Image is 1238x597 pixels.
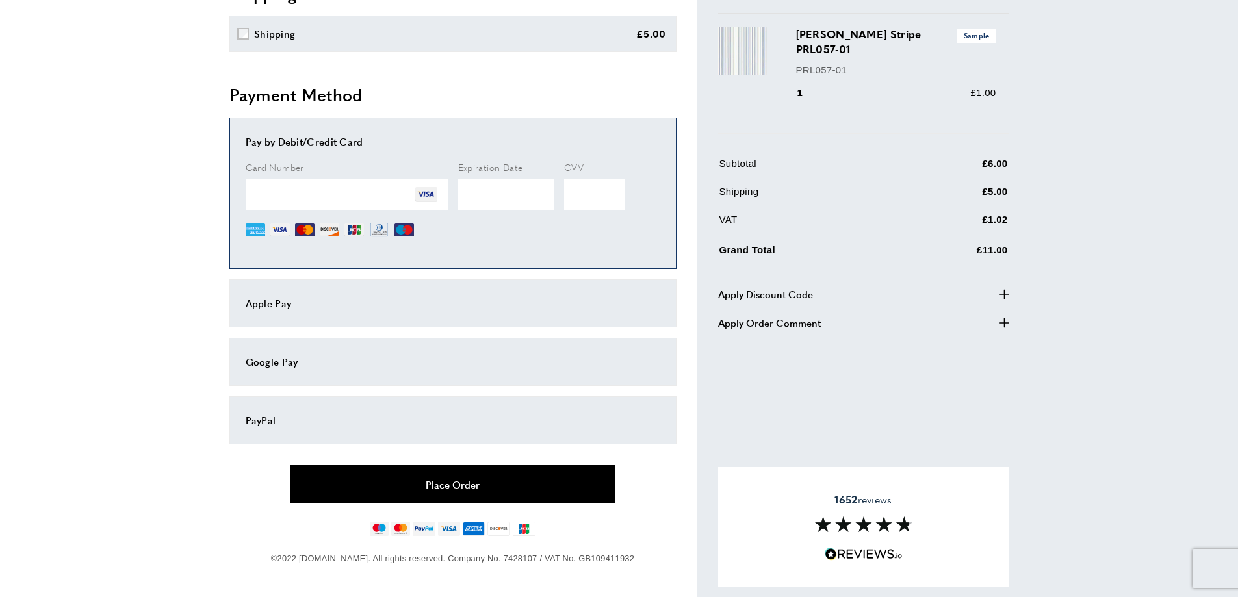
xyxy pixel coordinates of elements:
[246,354,660,370] div: Google Pay
[413,522,435,536] img: paypal
[564,179,625,210] iframe: Secure Credit Card Frame - CVV
[718,286,813,302] span: Apply Discount Code
[487,522,510,536] img: discover
[834,493,892,506] span: reviews
[254,26,295,42] div: Shipping
[246,296,660,311] div: Apple Pay
[246,160,304,173] span: Card Number
[970,87,996,98] span: £1.00
[719,156,905,181] td: Subtotal
[246,179,448,210] iframe: Secure Credit Card Frame - Credit Card Number
[718,315,821,331] span: Apply Order Comment
[271,553,634,563] span: ©2022 [DOMAIN_NAME]. All rights reserved. Company No. 7428107 / VAT No. GB109411932
[825,548,903,560] img: Reviews.io 5 stars
[290,465,615,503] button: Place Order
[246,413,660,428] div: PayPal
[957,29,996,42] span: Sample
[463,522,485,536] img: american-express
[564,160,584,173] span: CVV
[458,160,523,173] span: Expiration Date
[513,522,535,536] img: jcb
[295,220,315,240] img: MC.png
[796,62,996,78] p: PRL057-01
[719,184,905,209] td: Shipping
[391,522,410,536] img: mastercard
[246,220,265,240] img: AE.png
[369,220,390,240] img: DN.png
[905,184,1007,209] td: £5.00
[458,179,554,210] iframe: Secure Credit Card Frame - Expiration Date
[905,156,1007,181] td: £6.00
[718,27,767,75] img: Gable Stripe PRL057-01
[905,212,1007,237] td: £1.02
[394,220,414,240] img: MI.png
[719,240,905,268] td: Grand Total
[815,516,912,532] img: Reviews section
[796,27,996,57] h3: [PERSON_NAME] Stripe PRL057-01
[320,220,339,240] img: DI.png
[719,212,905,237] td: VAT
[415,183,437,205] img: VI.png
[270,220,290,240] img: VI.png
[344,220,364,240] img: JCB.png
[246,134,660,149] div: Pay by Debit/Credit Card
[796,85,821,101] div: 1
[905,240,1007,268] td: £11.00
[229,83,677,107] h2: Payment Method
[438,522,459,536] img: visa
[834,492,857,507] strong: 1652
[370,522,389,536] img: maestro
[636,26,666,42] div: £5.00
